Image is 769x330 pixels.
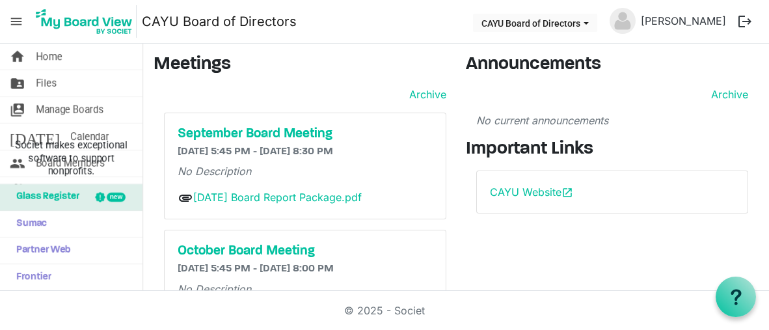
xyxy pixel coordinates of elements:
a: Archive [404,87,446,102]
span: Calendar [70,124,109,150]
span: Manage Boards [36,97,103,123]
span: menu [4,9,29,34]
span: [DATE] [10,124,60,150]
a: CAYU Websiteopen_in_new [490,186,573,199]
h3: Important Links [466,139,759,161]
span: Glass Register [10,184,79,210]
span: Societ makes exceptional software to support nonprofits. [6,139,137,178]
a: CAYU Board of Directors [142,8,297,34]
img: My Board View Logo [32,5,137,38]
a: [DATE] Board Report Package.pdf [193,191,362,204]
span: Partner Web [10,238,71,264]
p: No Description [178,163,433,179]
a: Archive [706,87,748,102]
button: logout [731,8,759,35]
button: CAYU Board of Directors dropdownbutton [473,14,597,32]
h3: Announcements [466,54,759,76]
p: No current announcements [476,113,748,128]
a: My Board View Logo [32,5,142,38]
h6: [DATE] 5:45 PM - [DATE] 8:30 PM [178,146,433,158]
span: Frontier [10,264,51,290]
h6: [DATE] 5:45 PM - [DATE] 8:00 PM [178,263,433,275]
h3: Meetings [154,54,446,76]
span: Files [36,70,57,96]
span: attachment [178,190,193,206]
a: [PERSON_NAME] [636,8,731,34]
span: Home [36,44,62,70]
img: no-profile-picture.svg [610,8,636,34]
p: No Description [178,281,433,297]
a: © 2025 - Societ [344,304,425,317]
span: folder_shared [10,70,25,96]
span: home [10,44,25,70]
a: September Board Meeting [178,126,433,142]
span: switch_account [10,97,25,123]
span: Sumac [10,211,47,237]
a: October Board Meeting [178,243,433,259]
div: new [107,193,126,202]
span: open_in_new [561,187,573,199]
